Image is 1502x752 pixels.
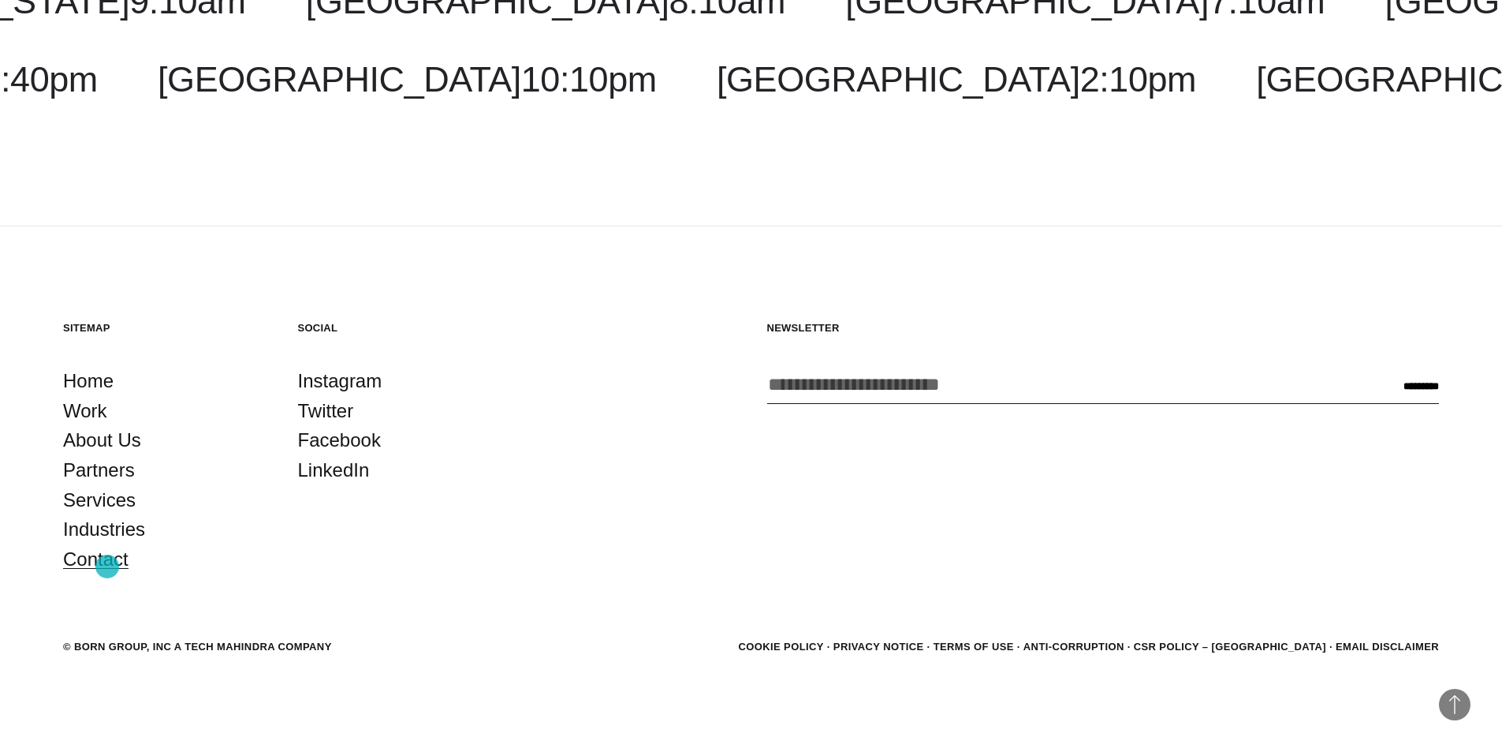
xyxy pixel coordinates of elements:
[717,59,1196,99] a: [GEOGRAPHIC_DATA]2:10pm
[1080,59,1196,99] span: 2:10pm
[63,396,107,426] a: Work
[1134,641,1326,653] a: CSR POLICY – [GEOGRAPHIC_DATA]
[1336,641,1439,653] a: Email Disclaimer
[63,455,135,485] a: Partners
[298,321,501,335] h5: Social
[1023,641,1124,653] a: Anti-Corruption
[63,639,332,655] div: © BORN GROUP, INC A Tech Mahindra Company
[1439,689,1470,720] button: Back to Top
[63,425,141,455] a: About Us
[298,425,381,455] a: Facebook
[63,366,114,396] a: Home
[63,485,136,515] a: Services
[63,544,129,574] a: Contact
[521,59,657,99] span: 10:10pm
[63,514,145,544] a: Industries
[833,641,924,653] a: Privacy Notice
[158,59,657,99] a: [GEOGRAPHIC_DATA]10:10pm
[767,321,1440,335] h5: Newsletter
[298,366,382,396] a: Instagram
[63,321,266,335] h5: Sitemap
[934,641,1014,653] a: Terms of Use
[298,396,354,426] a: Twitter
[298,455,370,485] a: LinkedIn
[738,641,823,653] a: Cookie Policy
